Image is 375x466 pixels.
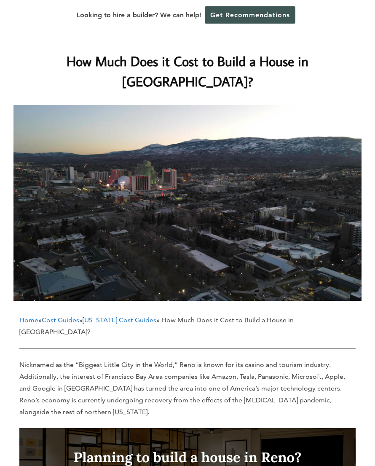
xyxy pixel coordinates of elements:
[205,6,295,24] a: Get Recommendations
[19,316,38,324] a: Home
[83,316,156,324] a: [US_STATE] Cost Guides
[19,51,356,91] h1: How Much Does it Cost to Build a House in [GEOGRAPHIC_DATA]?
[19,314,356,338] p: » » » How Much Does it Cost to Build a House in [GEOGRAPHIC_DATA]?
[42,316,79,324] a: Cost Guides
[19,359,356,418] p: Nicknamed as the “Biggest Little City in the World,” Reno is known for its casino and tourism ind...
